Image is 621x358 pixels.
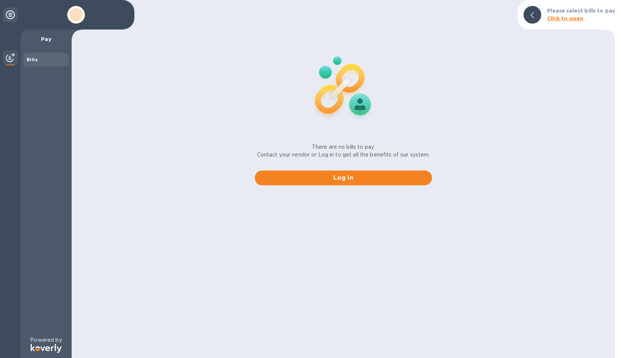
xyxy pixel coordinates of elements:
[27,57,38,62] b: Bills
[255,171,432,185] button: Log in
[547,8,615,14] b: Please select bills to pay
[261,173,426,182] span: Log in
[31,344,62,353] img: Logo
[257,143,430,159] p: There are no bills to pay. Contact your vendor or Log in to get all the benefits of our system.
[27,35,66,43] p: Pay
[30,336,62,344] p: Powered by
[547,16,584,21] b: Click to open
